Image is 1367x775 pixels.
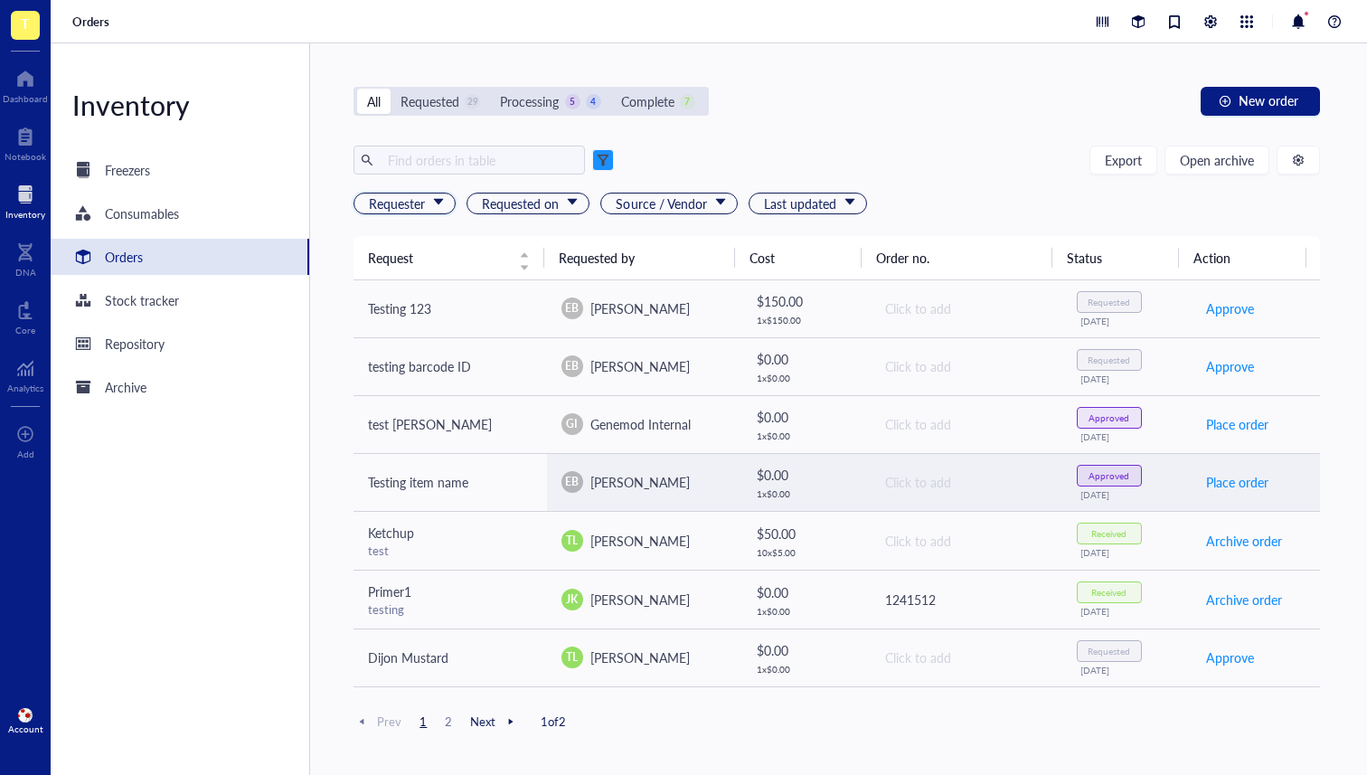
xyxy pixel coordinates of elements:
span: Place order [1206,472,1268,492]
div: 4 [586,94,601,109]
div: segmented control [354,87,708,116]
span: Testing 123 [368,299,431,317]
div: Requested [1088,297,1130,307]
a: Stock tracker [51,282,309,318]
div: All [367,91,381,111]
div: [DATE] [1080,431,1176,442]
th: Order no. [862,236,1052,279]
div: Click to add [885,647,1048,667]
span: [PERSON_NAME] [590,357,690,375]
span: New order [1239,93,1298,108]
span: EB [565,358,579,374]
div: 7 [680,94,695,109]
div: 1 x $ 0.00 [757,373,854,383]
span: JK [566,591,578,608]
span: TL [566,533,578,549]
span: Ketchup [368,524,414,542]
span: Export [1105,153,1142,167]
th: Request [354,236,544,279]
a: DNA [15,238,36,278]
span: [PERSON_NAME] [590,648,690,666]
div: Repository [105,334,165,354]
div: Approved [1089,412,1129,423]
span: 1 of 2 [541,714,566,730]
span: Open archive [1180,153,1254,167]
th: Action [1179,236,1306,279]
span: GI [566,416,578,432]
div: [DATE] [1080,316,1176,326]
div: 5 [565,94,580,109]
div: 1 x $ 0.00 [757,606,854,617]
span: test [PERSON_NAME] [368,415,492,433]
div: Orders [105,247,143,267]
div: Archive [105,377,146,397]
input: Find orders in table [381,146,578,174]
span: Last updated [764,194,855,213]
span: testing barcode ID [368,357,471,375]
div: $ 0.00 [757,640,854,660]
td: Click to add [869,629,1062,686]
span: Testing item name [368,473,468,491]
button: Archive order [1205,526,1283,555]
div: 1 x $ 150.00 [757,315,854,326]
a: Archive [51,369,309,405]
div: 10 x $ 5.00 [757,547,854,558]
span: Approve [1206,356,1254,376]
div: 29 [465,94,480,109]
span: Archive order [1206,590,1282,610]
span: [PERSON_NAME] [590,299,690,317]
div: $ 0.00 [757,582,854,602]
img: 0d38a47e-085d-4ae2-a406-c371b58e94d9.jpeg [18,708,33,723]
div: Click to add [885,472,1048,492]
span: Approve [1206,647,1254,667]
a: Orders [51,239,309,275]
div: Stock tracker [105,290,179,310]
div: Requested [1088,354,1130,365]
span: TL [566,649,578,666]
span: Requested on [482,194,578,213]
a: Orders [72,14,113,30]
button: Open archive [1164,146,1269,175]
td: 1241512 [869,570,1062,629]
div: $ 0.00 [757,465,854,485]
button: Place order [1205,468,1269,496]
td: Click to add [869,511,1062,570]
span: Source / Vendor [616,194,725,213]
span: 1 [412,714,434,730]
div: $ 0.00 [757,349,854,369]
div: Received [1091,587,1127,598]
th: Status [1052,236,1179,279]
a: Consumables [51,195,309,232]
th: Cost [735,236,862,279]
a: Analytics [7,354,43,393]
span: Request [368,248,508,268]
div: Core [15,325,35,336]
span: Requester [369,194,444,213]
div: $ 50.00 [757,524,854,543]
div: Click to add [885,356,1048,376]
span: 2 [438,714,459,730]
span: Place order [1206,414,1268,434]
div: Click to add [885,414,1048,434]
span: Prev [354,714,401,730]
span: Archive order [1206,531,1282,551]
button: Approve [1205,643,1255,672]
div: [DATE] [1080,665,1176,676]
div: 1241512 [885,590,1048,610]
span: EB [565,474,579,490]
th: Requested by [544,236,735,279]
span: Primer1 [368,582,411,600]
div: Dashboard [3,93,48,104]
div: Analytics [7,383,43,393]
button: Export [1089,146,1157,175]
span: Approve [1206,298,1254,318]
a: Inventory [5,180,45,220]
div: Processing [500,91,559,111]
div: DNA [15,267,36,278]
td: Click to add [869,280,1062,338]
div: 1 x $ 0.00 [757,430,854,441]
div: Requested [401,91,459,111]
button: New order [1201,87,1320,116]
td: Click to add [869,395,1062,453]
div: 1 x $ 0.00 [757,488,854,499]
